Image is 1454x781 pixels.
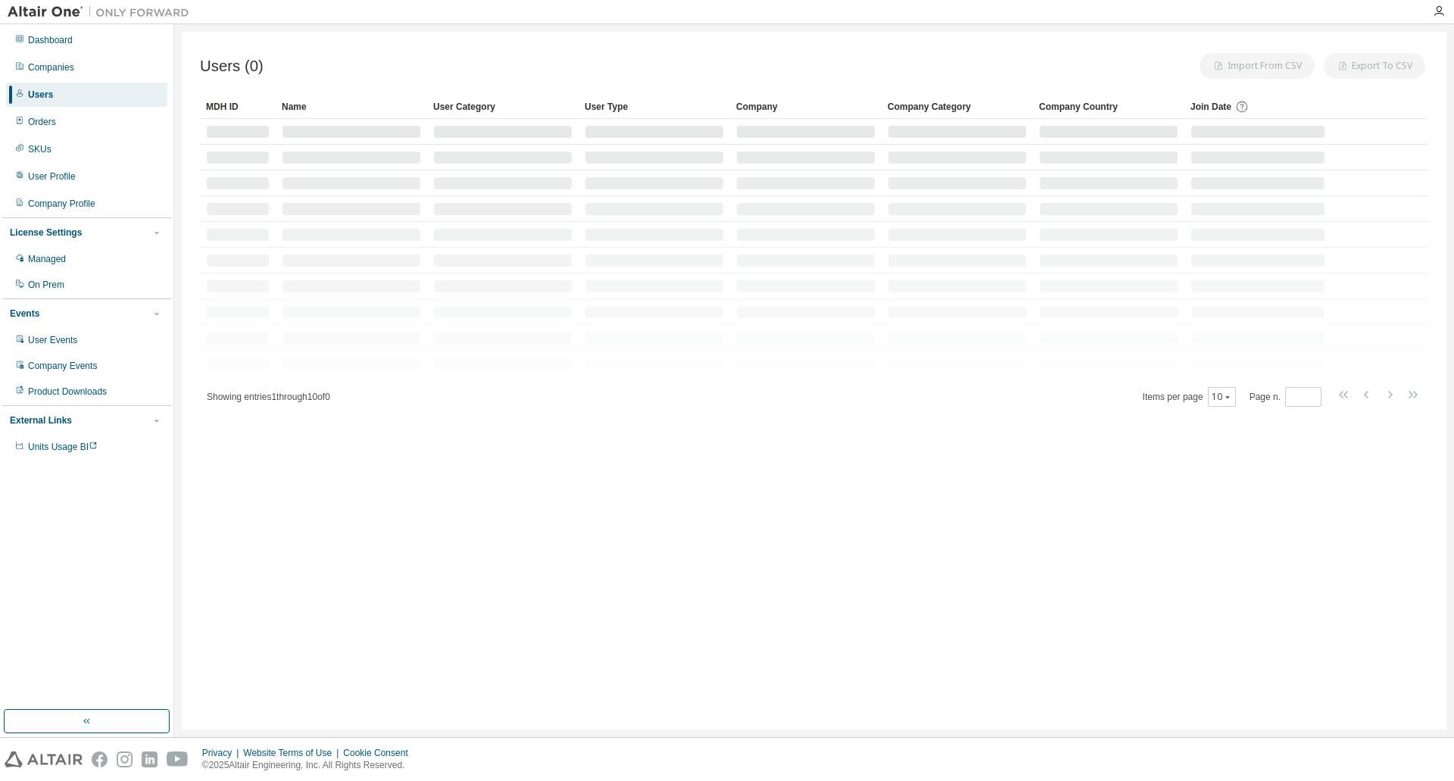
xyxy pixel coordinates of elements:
[202,747,243,759] div: Privacy
[243,747,343,759] div: Website Terms of Use
[433,95,573,119] div: User Category
[1190,102,1231,112] span: Join Date
[28,116,56,128] div: Orders
[1212,391,1232,403] button: 10
[28,61,74,73] div: Companies
[92,751,108,767] img: facebook.svg
[5,751,83,767] img: altair_logo.svg
[888,95,1027,119] div: Company Category
[10,226,82,239] div: License Settings
[343,747,417,759] div: Cookie Consent
[28,279,64,291] div: On Prem
[28,334,77,346] div: User Events
[1039,95,1178,119] div: Company Country
[28,442,98,452] span: Units Usage BI
[1143,387,1236,407] span: Items per page
[1200,53,1315,79] button: Import From CSV
[28,34,73,46] div: Dashboard
[28,170,76,183] div: User Profile
[1324,53,1425,79] button: Export To CSV
[206,95,270,119] div: MDH ID
[585,95,724,119] div: User Type
[207,392,330,402] span: Showing entries 1 through 10 of 0
[167,751,189,767] img: youtube.svg
[10,308,39,320] div: Events
[28,386,107,398] div: Product Downloads
[28,253,66,265] div: Managed
[1235,100,1249,114] svg: Date when the user was first added or directly signed up. If the user was deleted and later re-ad...
[200,58,264,75] span: Users (0)
[28,89,53,101] div: Users
[8,5,197,20] img: Altair One
[28,360,97,372] div: Company Events
[10,414,72,426] div: External Links
[282,95,421,119] div: Name
[1250,387,1321,407] span: Page n.
[142,751,158,767] img: linkedin.svg
[736,95,875,119] div: Company
[117,751,133,767] img: instagram.svg
[202,759,417,772] p: © 2025 Altair Engineering, Inc. All Rights Reserved.
[28,143,51,155] div: SKUs
[28,198,95,210] div: Company Profile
